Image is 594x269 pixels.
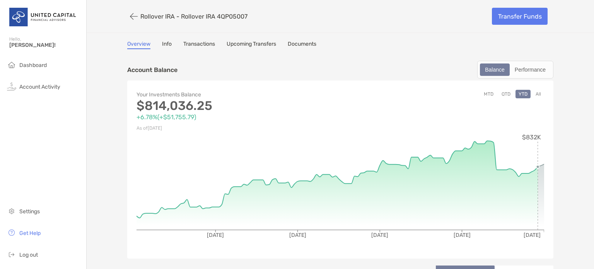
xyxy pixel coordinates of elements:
[19,62,47,69] span: Dashboard
[137,101,340,111] p: $814,036.25
[510,64,550,75] div: Performance
[137,90,340,99] p: Your Investments Balance
[289,232,306,238] tspan: [DATE]
[371,232,388,238] tspan: [DATE]
[19,208,40,215] span: Settings
[522,134,541,141] tspan: $832K
[7,250,16,259] img: logout icon
[137,112,340,122] p: +6.78% ( +$51,755.79 )
[481,90,497,98] button: MTD
[454,232,471,238] tspan: [DATE]
[7,60,16,69] img: household icon
[127,41,150,49] a: Overview
[227,41,276,49] a: Upcoming Transfers
[498,90,514,98] button: QTD
[477,61,553,79] div: segmented control
[288,41,316,49] a: Documents
[7,206,16,216] img: settings icon
[515,90,531,98] button: YTD
[19,252,38,258] span: Log out
[19,84,60,90] span: Account Activity
[162,41,172,49] a: Info
[7,228,16,237] img: get-help icon
[524,232,541,238] tspan: [DATE]
[140,13,247,20] p: Rollover IRA - Rollover IRA 4QP05007
[533,90,544,98] button: All
[137,123,340,133] p: As of [DATE]
[127,65,178,75] p: Account Balance
[19,230,41,236] span: Get Help
[207,232,224,238] tspan: [DATE]
[492,8,548,25] a: Transfer Funds
[9,42,82,48] span: [PERSON_NAME]!
[9,3,77,31] img: United Capital Logo
[7,82,16,91] img: activity icon
[183,41,215,49] a: Transactions
[481,64,509,75] div: Balance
